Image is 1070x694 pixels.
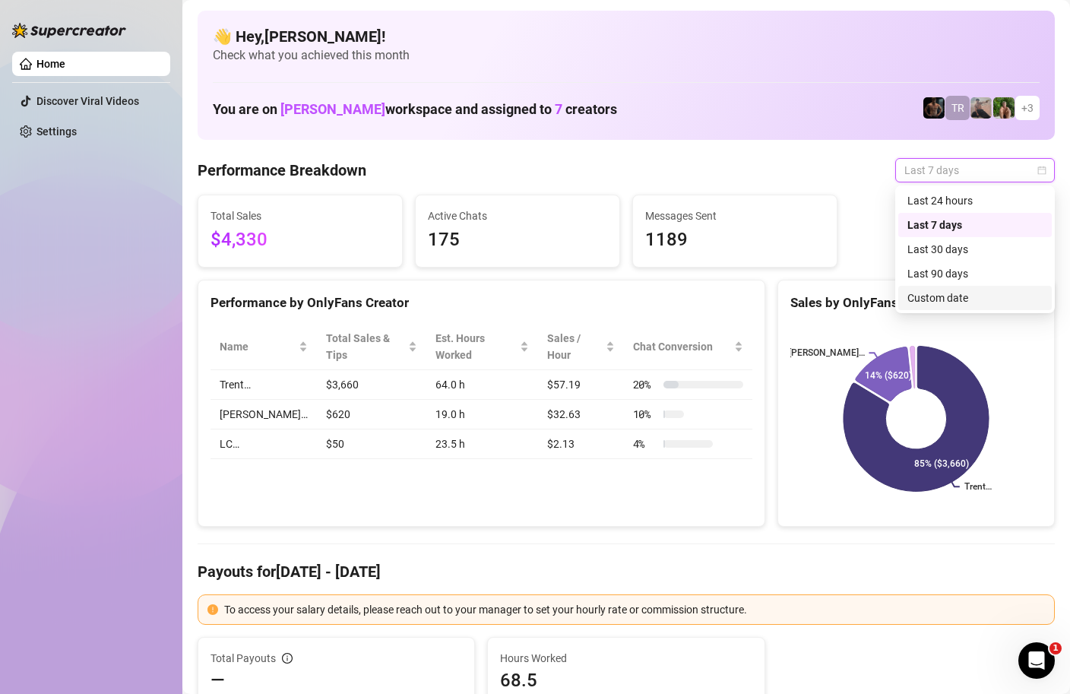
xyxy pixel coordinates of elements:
a: Discover Viral Videos [36,95,139,107]
td: $3,660 [317,370,426,400]
div: Last 24 hours [907,192,1043,209]
span: 1 [1049,642,1062,654]
td: $2.13 [538,429,623,459]
div: Last 24 hours [898,189,1052,213]
span: 7 [555,101,562,117]
div: Est. Hours Worked [435,330,517,363]
span: Chat Conversion [633,338,731,355]
td: 19.0 h [426,400,538,429]
div: Last 7 days [907,217,1043,233]
div: Last 7 days [898,213,1052,237]
h4: 👋 Hey, [PERSON_NAME] ! [213,26,1040,47]
div: Last 30 days [898,237,1052,261]
span: Check what you achieved this month [213,47,1040,64]
td: [PERSON_NAME]… [211,400,317,429]
td: LC… [211,429,317,459]
span: TR [951,100,964,116]
a: Settings [36,125,77,138]
span: Messages Sent [645,208,825,224]
a: Home [36,58,65,70]
td: $32.63 [538,400,623,429]
span: 10 % [633,406,657,423]
span: Name [220,338,296,355]
th: Total Sales & Tips [317,324,426,370]
div: Custom date [907,290,1043,306]
span: + 3 [1021,100,1034,116]
span: Active Chats [428,208,607,224]
div: Last 30 days [907,241,1043,258]
div: Performance by OnlyFans Creator [211,293,752,313]
img: Trent [923,97,945,119]
span: 68.5 [500,668,752,692]
span: 4 % [633,436,657,452]
td: $620 [317,400,426,429]
div: Last 90 days [907,265,1043,282]
td: 64.0 h [426,370,538,400]
span: Hours Worked [500,650,752,667]
img: Nathaniel [993,97,1015,119]
span: calendar [1037,166,1046,175]
span: [PERSON_NAME] [280,101,385,117]
div: Last 90 days [898,261,1052,286]
span: exclamation-circle [207,604,218,615]
h1: You are on workspace and assigned to creators [213,101,617,118]
iframe: Intercom live chat [1018,642,1055,679]
td: Trent… [211,370,317,400]
span: Total Sales & Tips [326,330,405,363]
span: Total Payouts [211,650,276,667]
td: 23.5 h [426,429,538,459]
h4: Performance Breakdown [198,160,366,181]
div: To access your salary details, please reach out to your manager to set your hourly rate or commis... [224,601,1045,618]
span: 1189 [645,226,825,255]
span: Total Sales [211,208,390,224]
span: Sales / Hour [547,330,602,363]
text: [PERSON_NAME]… [788,348,864,359]
img: LC [970,97,992,119]
th: Chat Conversion [624,324,752,370]
span: info-circle [282,653,293,664]
span: 20 % [633,376,657,393]
span: $4,330 [211,226,390,255]
div: Sales by OnlyFans Creator [790,293,1042,313]
td: $57.19 [538,370,623,400]
span: — [211,668,225,692]
span: 175 [428,226,607,255]
th: Sales / Hour [538,324,623,370]
div: Custom date [898,286,1052,310]
span: Last 7 days [904,159,1046,182]
th: Name [211,324,317,370]
img: logo-BBDzfeDw.svg [12,23,126,38]
text: Trent… [964,482,992,493]
td: $50 [317,429,426,459]
h4: Payouts for [DATE] - [DATE] [198,561,1055,582]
